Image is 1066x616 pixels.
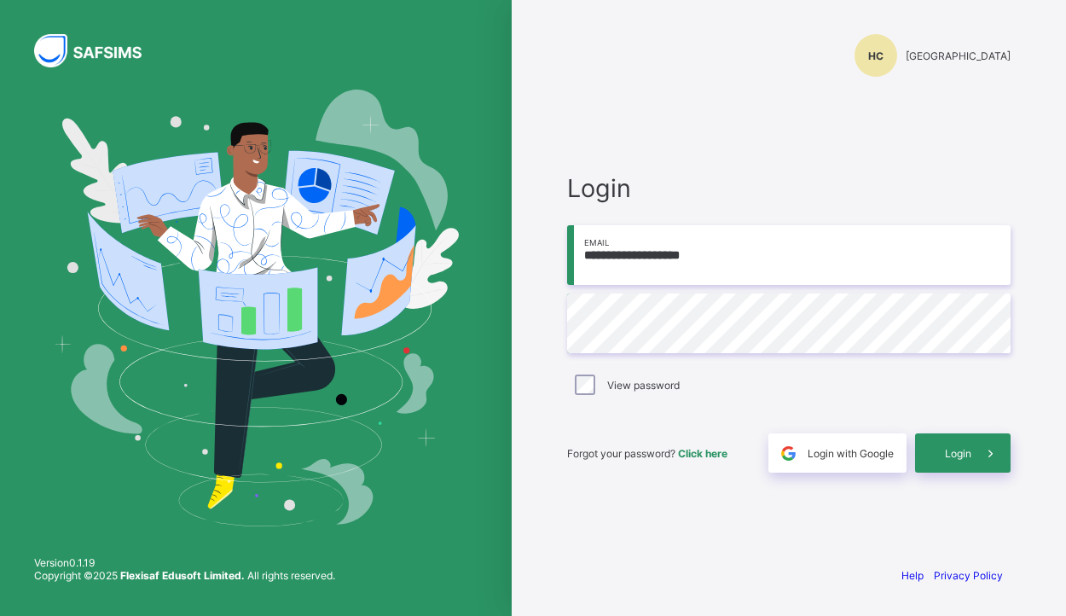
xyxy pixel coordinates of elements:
[34,34,162,67] img: SAFSIMS Logo
[945,447,971,460] span: Login
[901,569,924,582] a: Help
[34,556,335,569] span: Version 0.1.19
[906,49,1011,62] span: [GEOGRAPHIC_DATA]
[567,447,727,460] span: Forgot your password?
[678,447,727,460] a: Click here
[868,49,884,62] span: HC
[934,569,1003,582] a: Privacy Policy
[808,447,894,460] span: Login with Google
[34,569,335,582] span: Copyright © 2025 All rights reserved.
[53,90,459,526] img: Hero Image
[567,173,1011,203] span: Login
[607,379,680,392] label: View password
[779,444,798,463] img: google.396cfc9801f0270233282035f929180a.svg
[120,569,245,582] strong: Flexisaf Edusoft Limited.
